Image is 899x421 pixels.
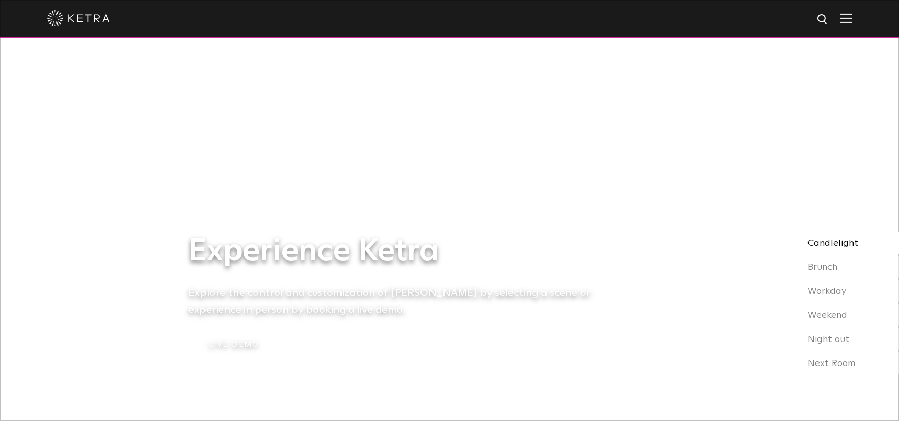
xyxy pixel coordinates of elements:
[816,13,829,26] img: search icon
[840,13,852,23] img: Hamburger%20Nav.svg
[807,335,849,344] span: Night out
[188,334,280,356] a: Live Demo
[47,10,110,26] img: ketra-logo-2019-white
[807,287,846,296] span: Workday
[807,238,858,248] span: Candlelight
[807,263,837,272] span: Brunch
[188,234,607,269] h1: Experience Ketra
[188,285,607,318] h5: Explore the control and customization of [PERSON_NAME] by selecting a scene or experience in pers...
[794,352,899,374] div: Next Room
[807,311,847,320] span: Weekend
